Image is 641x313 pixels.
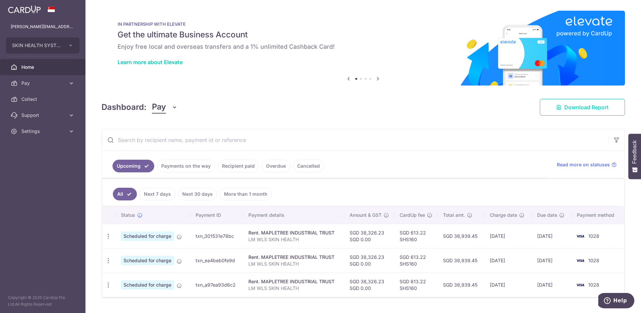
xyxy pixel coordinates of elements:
[438,224,485,248] td: SGD 38,939.45
[484,273,532,297] td: [DATE]
[118,43,609,51] h6: Enjoy free local and overseas transfers and a 1% unlimited Cashback Card!
[190,206,243,224] th: Payment ID
[394,224,438,248] td: SGD 613.22 SHS160
[344,224,394,248] td: SGD 38,326.23 SGD 0.00
[8,5,41,13] img: CardUp
[218,160,259,172] a: Recipient paid
[178,188,217,200] a: Next 30 days
[102,129,609,151] input: Search by recipient name, payment id or reference
[532,224,572,248] td: [DATE]
[121,231,174,241] span: Scheduled for charge
[152,101,166,114] span: Pay
[121,212,135,218] span: Status
[588,258,599,263] span: 1028
[121,256,174,265] span: Scheduled for charge
[21,64,65,70] span: Home
[11,23,75,30] p: [PERSON_NAME][EMAIL_ADDRESS][DOMAIN_NAME]
[632,140,638,164] span: Feedback
[243,206,344,224] th: Payment details
[438,248,485,273] td: SGD 38,939.45
[537,212,557,218] span: Due date
[12,42,61,49] span: SKIN HEALTH SYSTEM PTE LTD
[572,206,624,224] th: Payment method
[118,59,183,65] a: Learn more about Elevate
[113,188,137,200] a: All
[628,134,641,179] button: Feedback - Show survey
[21,128,65,135] span: Settings
[574,281,587,289] img: Bank Card
[350,212,382,218] span: Amount & GST
[21,112,65,119] span: Support
[220,188,272,200] a: More than 1 month
[394,248,438,273] td: SGD 613.22 SHS160
[557,161,610,168] span: Read more on statuses
[598,293,634,310] iframe: Opens a widget where you can find more information
[588,282,599,288] span: 1028
[190,248,243,273] td: txn_ea4beb0fe9d
[157,160,215,172] a: Payments on the way
[484,248,532,273] td: [DATE]
[588,233,599,239] span: 1028
[293,160,324,172] a: Cancelled
[248,236,339,243] p: LM WLS SKIN HEALTH
[540,99,625,116] a: Download Report
[574,232,587,240] img: Bank Card
[344,248,394,273] td: SGD 38,326.23 SGD 0.00
[248,285,339,292] p: LM WLS SKIN HEALTH
[21,96,65,103] span: Collect
[113,160,154,172] a: Upcoming
[532,273,572,297] td: [DATE]
[118,21,609,27] p: IN PARTNERSHIP WITH ELEVATE
[248,229,339,236] div: Rent. MAPLETREE INDUSTRIAL TRUST
[190,273,243,297] td: txn_a97ea93d6c2
[394,273,438,297] td: SGD 613.22 SHS160
[400,212,425,218] span: CardUp fee
[101,101,147,113] h4: Dashboard:
[190,224,243,248] td: txn_301531e78bc
[443,212,465,218] span: Total amt.
[574,257,587,265] img: Bank Card
[564,103,609,111] span: Download Report
[140,188,175,200] a: Next 7 days
[152,101,178,114] button: Pay
[6,37,79,53] button: SKIN HEALTH SYSTEM PTE LTD
[21,80,65,87] span: Pay
[490,212,517,218] span: Charge date
[101,11,625,86] img: Renovation banner
[248,254,339,261] div: Rent. MAPLETREE INDUSTRIAL TRUST
[262,160,290,172] a: Overdue
[121,280,174,290] span: Scheduled for charge
[344,273,394,297] td: SGD 38,326.23 SGD 0.00
[438,273,485,297] td: SGD 38,939.45
[484,224,532,248] td: [DATE]
[118,29,609,40] h5: Get the ultimate Business Account
[532,248,572,273] td: [DATE]
[248,278,339,285] div: Rent. MAPLETREE INDUSTRIAL TRUST
[557,161,617,168] a: Read more on statuses
[248,261,339,267] p: LM WLS SKIN HEALTH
